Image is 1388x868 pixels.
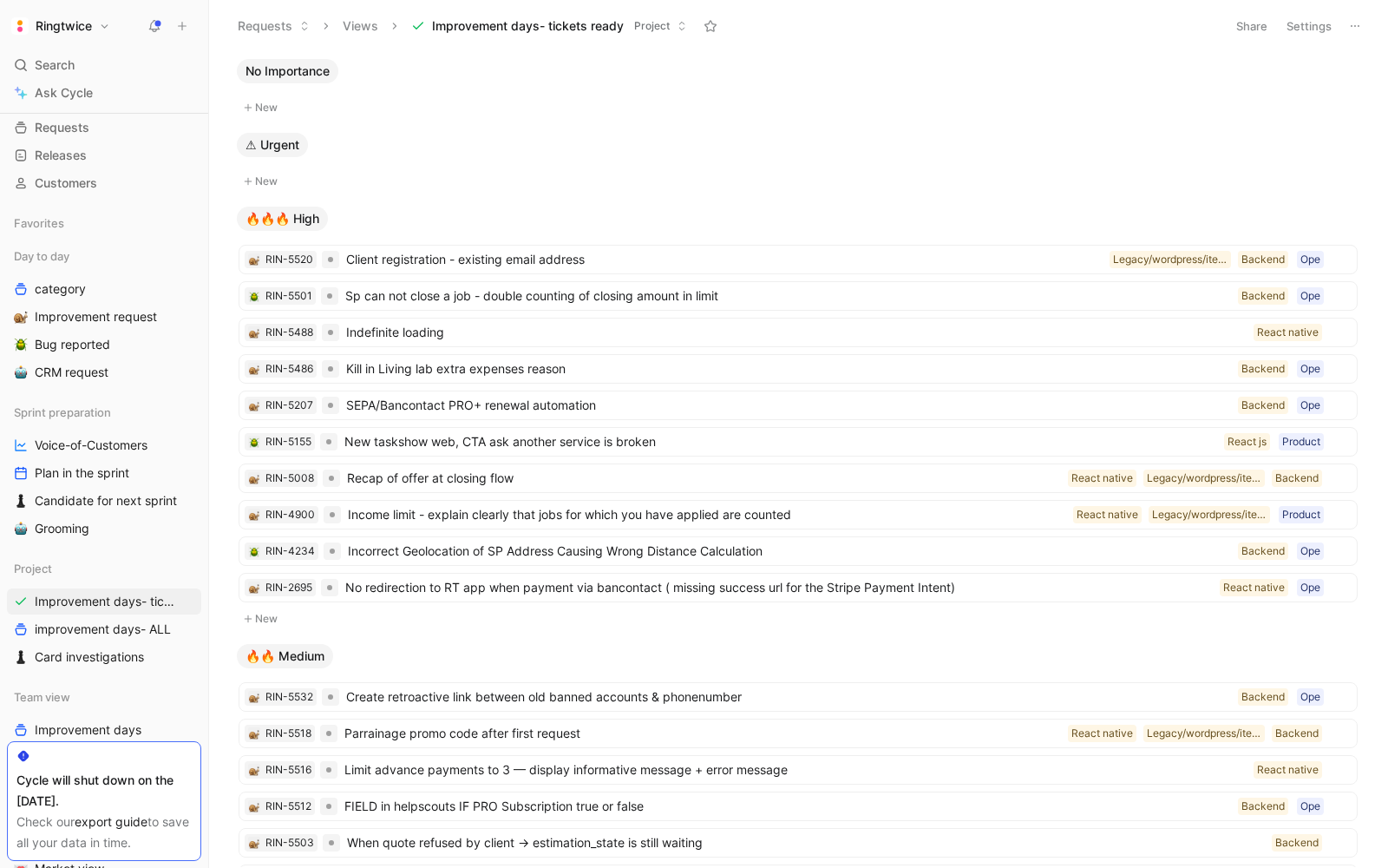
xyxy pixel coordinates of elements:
img: 🪲 [249,292,259,302]
button: ♟️ [10,647,31,667]
button: 🐌 [248,582,260,594]
div: RIN-5155 [265,433,311,450]
span: No Importance [246,62,330,80]
span: FIELD in helpscouts IF PRO Subscription true or false [344,796,1231,817]
div: Project [7,556,201,582]
div: 🪲 [248,545,260,557]
button: New [237,171,1359,192]
div: Backend [1241,251,1285,268]
div: Day to day [7,243,201,269]
a: 🪲RIN-4234Incorrect Geolocation of SP Address Causing Wrong Distance CalculationOpeBackend [239,536,1358,566]
span: category [35,280,86,298]
div: 🐌 [248,253,260,266]
div: Legacy/wordpress/iterable [1147,725,1261,742]
span: Create retroactive link between old banned accounts & phonenumber [346,687,1231,707]
button: 🔥🔥🔥 High [237,207,328,231]
span: Improvement days- tickets ready [432,17,624,35]
img: 🐌 [249,365,259,375]
div: 🐌 [248,399,260,411]
div: RIN-5516 [265,761,311,779]
img: Ringtwice [11,17,29,35]
div: ⚠ UrgentNew [230,133,1366,193]
div: RIN-5008 [265,470,314,487]
img: 🐌 [249,510,259,521]
span: Parrainage promo code after first request [344,723,1061,744]
div: Backend [1241,360,1285,378]
span: Day to day [14,247,69,265]
span: Ask Cycle [35,82,93,103]
span: CRM request [35,364,108,381]
img: 🐌 [249,401,259,411]
div: React native [1257,761,1319,779]
span: Sprint preparation [14,404,111,421]
div: React native [1077,506,1138,523]
button: ♟️ [10,490,31,511]
a: 🪲Bug reported [7,332,201,358]
span: Limit advance payments to 3 — display informative message + error message [344,759,1247,780]
a: category [7,276,201,302]
div: Ope [1300,251,1320,268]
div: Search [7,52,201,78]
img: 🐌 [249,583,259,594]
button: 🐌 [248,363,260,375]
a: 🐌RIN-5516Limit advance payments to 3 — display informative message + error messageReact native [239,755,1358,785]
div: Team view [7,684,201,710]
img: 🐌 [249,255,259,266]
div: Legacy/wordpress/iterable [1113,251,1228,268]
div: Ope [1300,688,1320,706]
button: No Importance [237,59,338,83]
div: Cycle will shut down on the [DATE]. [16,770,192,812]
a: 🐌RIN-5520Client registration - existing email addressOpeBackendLegacy/wordpress/iterable [239,245,1358,274]
div: RIN-5532 [265,688,313,706]
div: React js [1228,433,1267,450]
span: Income limit - explain clearly that jobs for which you have applied are counted [348,504,1066,525]
a: 🐌RIN-5207SEPA/Bancontact PRO+ renewal automationOpeBackend [239,391,1358,420]
button: 🪲 [248,290,260,302]
button: 🐌 [248,764,260,776]
span: ⚠ Urgent [246,136,299,154]
img: 🐌 [14,310,28,324]
img: 🐌 [249,802,259,812]
button: 🐌 [248,727,260,740]
span: No redirection to RT app when payment via bancontact ( missing success url for the Stripe Payment... [345,577,1213,598]
span: Sp can not close a job - double counting of closing amount in limit [345,286,1231,306]
h1: Ringtwice [36,18,92,34]
a: 🤖CRM request [7,359,201,385]
button: New [237,97,1359,118]
span: SEPA/Bancontact PRO+ renewal automation [346,395,1231,416]
span: Bug reported [35,336,110,353]
a: Customers [7,170,201,196]
span: When quote refused by client -> estimation_state is still waiting [347,832,1265,853]
a: 🐌RIN-5532Create retroactive link between old banned accounts & phonenumberOpeBackend [239,682,1358,712]
button: 🐌 [10,306,31,327]
div: Sprint preparationVoice-of-CustomersPlan in the sprint♟️Candidate for next sprint🤖Grooming [7,399,201,542]
a: 🪲RIN-5155New taskshow web, CTA ask another service is brokenProductReact js [239,427,1358,457]
div: RIN-5512 [265,798,311,815]
span: Grooming [35,520,89,537]
button: 🐌 [248,326,260,339]
a: 🐌RIN-5488Indefinite loadingReact native [239,318,1358,347]
a: Requests [7,115,201,141]
span: Requests [35,119,89,136]
div: Product [1282,433,1320,450]
span: 🔥🔥🔥 High [246,210,319,227]
img: 🐌 [249,693,259,703]
a: Improvement days- tickets ready [7,589,201,615]
div: 🪲 [248,436,260,448]
button: Improvement days- tickets readyProject [403,13,695,39]
div: RIN-5503 [265,834,314,852]
div: 🐌 [248,509,260,521]
span: Team view [14,688,70,706]
a: 🐌RIN-5486Kill in Living lab extra expenses reasonOpeBackend [239,354,1358,384]
div: RIN-4900 [265,506,315,523]
img: ♟️ [14,650,28,664]
a: 🤖Grooming [7,516,201,542]
button: 🐌 [248,837,260,849]
button: 🤖 [10,362,31,383]
img: 🤖 [14,522,28,536]
img: 🐌 [249,474,259,484]
div: Day to daycategory🐌Improvement request🪲Bug reported🤖CRM request [7,243,201,385]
